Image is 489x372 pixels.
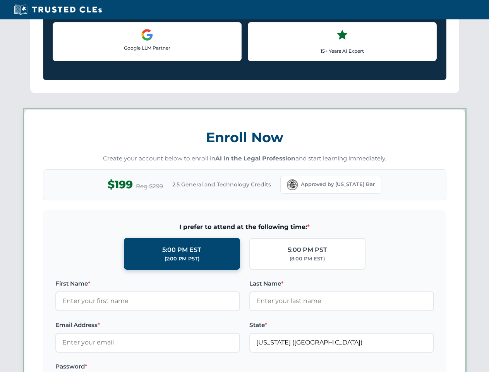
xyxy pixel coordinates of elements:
input: Enter your email [55,333,240,352]
span: $199 [108,176,133,193]
label: First Name [55,279,240,288]
div: (8:00 PM EST) [290,255,325,263]
span: 2.5 General and Technology Credits [172,180,271,189]
div: 5:00 PM PST [288,245,327,255]
h3: Enroll Now [43,125,446,150]
input: Florida (FL) [249,333,434,352]
span: Reg $299 [136,182,163,191]
label: Last Name [249,279,434,288]
label: State [249,320,434,330]
p: Create your account below to enroll in and start learning immediately. [43,154,446,163]
div: (2:00 PM PST) [165,255,199,263]
label: Email Address [55,320,240,330]
span: Approved by [US_STATE] Bar [301,181,375,188]
input: Enter your first name [55,291,240,311]
label: Password [55,362,240,371]
img: Florida Bar [287,179,298,190]
img: Google [141,29,153,41]
strong: AI in the Legal Profession [215,155,295,162]
p: 15+ Years AI Expert [254,47,430,55]
input: Enter your last name [249,291,434,311]
div: 5:00 PM EST [162,245,201,255]
img: Trusted CLEs [12,4,104,15]
span: I prefer to attend at the following time: [55,222,434,232]
p: Google LLM Partner [59,44,235,52]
